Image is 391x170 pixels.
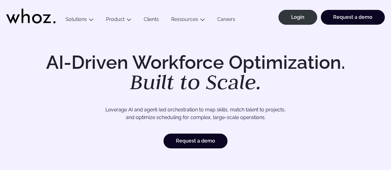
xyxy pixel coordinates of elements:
[59,16,100,25] button: Solutions
[321,10,385,25] a: Request a demo
[211,16,241,25] a: Careers
[130,68,261,95] em: Built to Scale.
[278,10,317,25] a: Login
[31,106,360,122] p: Leverage AI and agent-led orchestration to map skills, match talent to projects, and optimize sch...
[106,16,125,22] a: Product
[138,16,165,25] a: Clients
[165,16,211,25] button: Ressources
[37,53,354,93] h1: AI-Driven Workforce Optimization.
[171,16,198,22] a: Ressources
[100,16,138,25] button: Product
[164,134,227,148] a: Request a demo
